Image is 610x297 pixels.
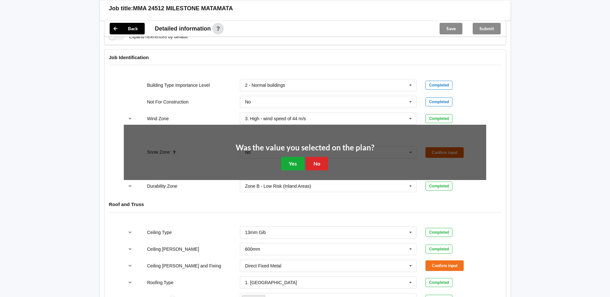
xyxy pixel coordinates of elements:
[124,227,136,238] button: reference-toggle
[124,180,136,192] button: reference-toggle
[124,113,136,124] button: reference-toggle
[245,116,306,121] div: 3. High - wind speed of 44 m/s
[147,99,188,104] label: Not For Construction
[109,33,188,40] label: Expand references by default
[236,143,374,153] h2: Was the value you selected on the plan?
[124,260,136,272] button: reference-toggle
[425,182,452,191] div: Completed
[425,114,452,123] div: Completed
[425,260,464,271] button: Confirm input
[245,184,311,188] div: Zone B - Low Risk (Inland Areas)
[245,100,251,104] div: No
[425,81,452,90] div: Completed
[124,277,136,288] button: reference-toggle
[109,54,501,60] h4: Job Identification
[425,97,452,106] div: Completed
[147,263,221,268] label: Ceiling [PERSON_NAME] and Fixing
[109,201,501,207] h4: Roof and Truss
[245,264,281,268] div: Direct Fixed Metal
[110,23,145,34] button: Back
[124,243,136,255] button: reference-toggle
[425,245,452,254] div: Completed
[147,184,177,189] label: Durability Zone
[245,247,260,251] div: 600mm
[245,83,285,87] div: 2 - Normal buildings
[155,26,211,32] span: Detailed information
[425,278,452,287] div: Completed
[147,247,199,252] label: Ceiling [PERSON_NAME]
[306,157,328,170] button: No
[147,230,172,235] label: Ceiling Type
[281,157,305,170] button: Yes
[245,230,266,235] div: 13mm Gib
[109,5,133,12] h3: Job title:
[425,228,452,237] div: Completed
[147,280,173,285] label: Roofing Type
[133,5,233,12] h3: MMA 24512 MILESTONE MATAMATA
[147,116,169,121] label: Wind Zone
[245,280,297,285] div: 1. [GEOGRAPHIC_DATA]
[147,83,210,88] label: Building Type Importance Level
